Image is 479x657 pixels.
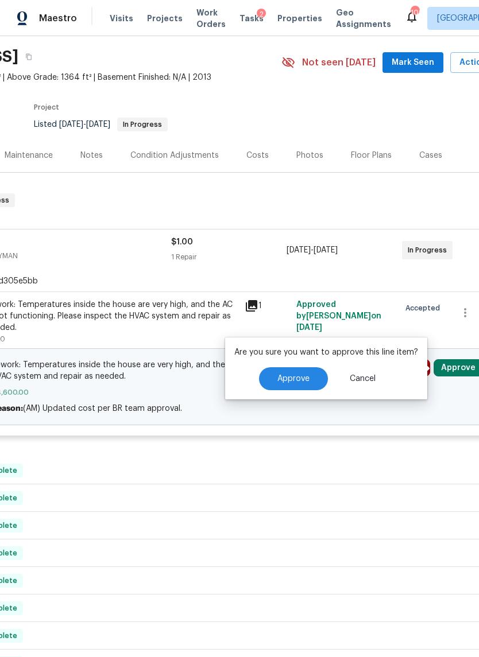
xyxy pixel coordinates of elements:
span: Projects [147,13,183,24]
div: Cases [419,150,442,161]
span: In Progress [118,121,167,128]
span: Maestro [39,13,77,24]
div: 1 [245,299,289,313]
span: Listed [34,120,168,129]
span: Approve [277,375,310,383]
div: Floor Plans [351,150,392,161]
span: Approved by [PERSON_NAME] on [296,301,381,332]
span: [DATE] [86,120,110,129]
span: [DATE] [296,324,322,332]
div: 109 [411,7,419,18]
div: Notes [80,150,103,161]
span: In Progress [408,244,451,256]
span: Accepted [405,302,445,314]
span: [DATE] [314,246,338,254]
span: Cancel [350,375,376,383]
span: $1.00 [171,238,193,246]
span: - [287,244,338,256]
div: 1 Repair [171,251,287,263]
span: Project [34,104,59,111]
span: Not seen [DATE] [302,57,376,68]
div: Condition Adjustments [130,150,219,161]
span: Mark Seen [392,56,434,70]
button: Mark Seen [383,52,443,73]
button: Copy Address [18,46,39,67]
span: - [59,120,110,129]
button: Approve [259,367,328,390]
button: Cancel [331,367,394,390]
span: Geo Assignments [336,7,391,30]
p: Are you sure you want to approve this line item? [234,347,418,358]
span: [DATE] [287,246,311,254]
div: Costs [246,150,269,161]
div: Photos [296,150,323,161]
span: Tasks [239,14,264,22]
span: [DATE] [59,120,83,129]
span: Work Orders [196,7,226,30]
span: (AM) Updated cost per BR team approval. [23,405,182,413]
div: 2 [257,9,266,20]
span: Properties [277,13,322,24]
div: Maintenance [5,150,53,161]
span: Visits [110,13,133,24]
